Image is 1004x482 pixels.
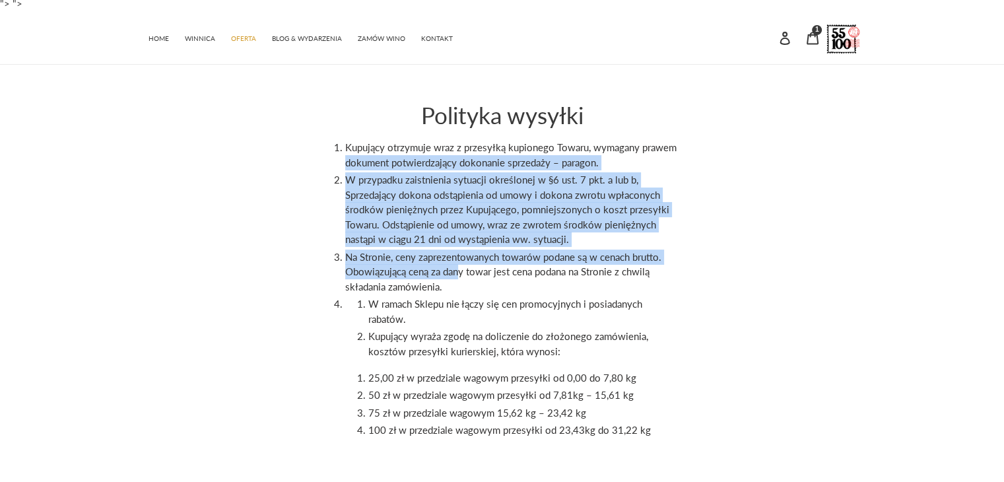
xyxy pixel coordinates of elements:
[815,26,819,33] span: 1
[178,28,222,47] a: WINNICA
[231,34,256,43] span: OFERTA
[351,28,412,47] a: ZAMÓW WINO
[142,28,176,47] a: HOME
[185,34,215,43] span: WINNICA
[345,141,677,168] span: Kupujący otrzymuje wraz z przesyłką kupionego Towaru, wymagany prawem dokument potwierdzający dok...
[368,372,636,384] span: 25,00 zł w przedziale wagowym przesyłki od 0,00 do 7,80 kg
[368,407,586,419] span: 75 zł w przedziale wagowym 15,62 kg – 23,42 kg
[265,28,349,47] a: BLOG & WYDARZENIA
[421,34,453,43] span: KONTAKT
[149,34,169,43] span: HOME
[368,424,651,436] span: 100 zł w przedziale wagowym przesyłki od 23,43kg do 31,22 kg
[368,389,634,401] span: 50 zł w przedziale wagowym przesyłki od 7,81kg – 15,61 kg
[345,250,682,294] li: Na Stronie, ceny zaprezentowanych towarów podane są w cenach brutto. Obowiązującą ceną za dany to...
[322,101,682,129] h1: Polityka wysyłki
[368,298,642,325] span: W ramach Sklepu nie łączy się cen promocyjnych i posiadanych rabatów.
[368,330,648,357] span: Kupujący wyraża zgodę na doliczenie do złożonego zamówienia, kosztów przesyłki kurierskiej, która...
[415,28,459,47] a: KONTAKT
[358,34,405,43] span: ZAMÓW WINO
[345,172,682,247] li: W przypadku zaistnienia sytuacji określonej w §6 ust. 7 pkt. a lub b, Sprzedający dokona odstąpie...
[224,28,263,47] a: OFERTA
[272,34,342,43] span: BLOG & WYDARZENIA
[799,23,826,52] a: 1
